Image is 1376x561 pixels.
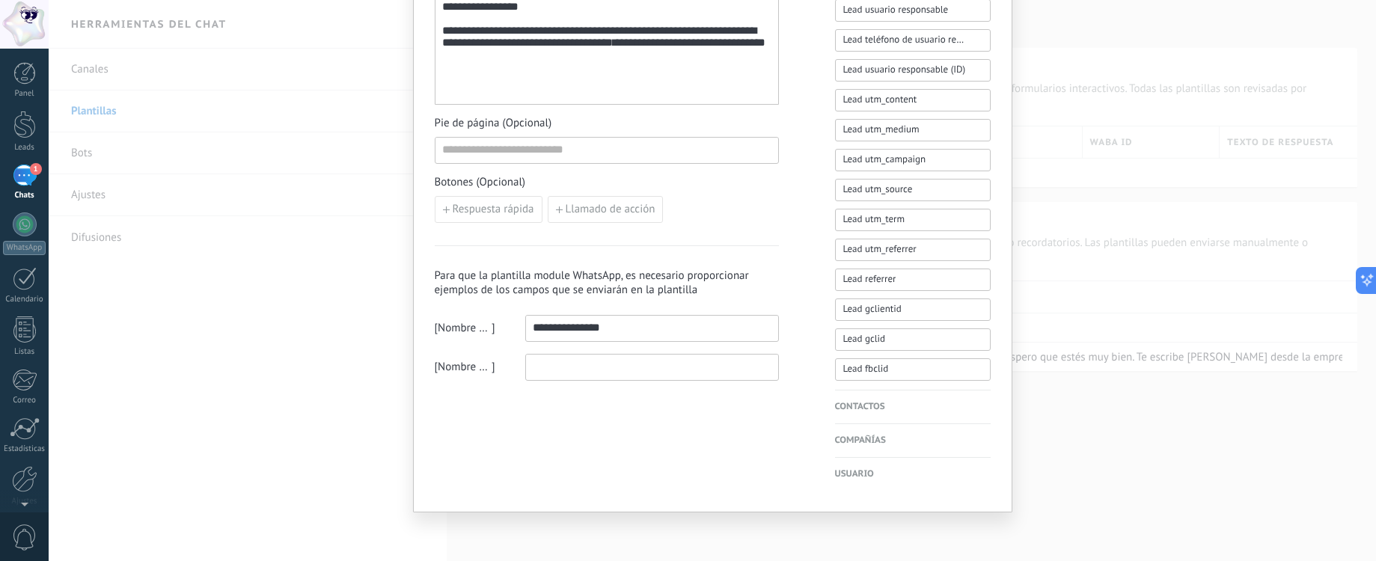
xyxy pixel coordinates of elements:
span: Respuesta rápida [453,204,534,215]
div: [ ] [435,321,495,336]
span: Lead fbclid [843,361,889,376]
div: Chats [3,191,46,200]
button: Llamado de acción [548,196,664,223]
div: Leads [3,143,46,153]
h4: Contactos [835,399,991,414]
button: Lead usuario responsable (ID) [835,59,991,82]
button: Lead teléfono de usuario responsable [835,29,991,52]
span: Lead usuario responsable [843,2,949,17]
h3: Para que la plantilla module WhatsApp, es necesario proporcionar ejemplos de los campos que se en... [435,269,779,297]
span: Lead referrer [843,272,896,286]
span: Lead gclientid [843,301,902,316]
button: Lead utm_referrer [835,239,991,261]
span: Lead teléfono de usuario responsable [843,32,967,47]
div: Calendario [3,295,46,304]
h4: Compañías [835,433,991,448]
button: Lead utm_source [835,179,991,201]
span: Lead utm_term [843,212,905,227]
span: 1 [30,163,42,175]
button: Lead gclid [835,328,991,351]
span: Llamado de acción [566,204,655,215]
div: [ ] [435,360,495,375]
button: Lead utm_medium [835,119,991,141]
button: Lead utm_campaign [835,149,991,171]
div: Correo [3,396,46,405]
button: Lead utm_content [835,89,991,111]
div: Estadísticas [3,444,46,454]
span: Lead utm_campaign [843,152,926,167]
span: Lead utm_source [843,182,913,197]
div: Listas [3,347,46,357]
button: Lead referrer [835,269,991,291]
button: Lead fbclid [835,358,991,381]
button: Lead gclientid [835,298,991,321]
span: Lead utm_referrer [843,242,917,257]
span: Lead utm_medium [843,122,920,137]
span: Lead utm_content [843,92,917,107]
h4: Usuario [835,467,991,482]
span: Nombre de la compañía [438,360,492,375]
button: Lead utm_term [835,209,991,231]
div: Panel [3,89,46,99]
span: Lead usuario responsable (ID) [843,62,966,77]
span: Pie de página (Opcional) [435,116,779,131]
button: Respuesta rápida [435,196,542,223]
span: Botones (Opcional) [435,175,779,190]
span: Lead gclid [843,331,886,346]
span: Nombre del lead [438,321,492,336]
div: WhatsApp [3,241,46,255]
